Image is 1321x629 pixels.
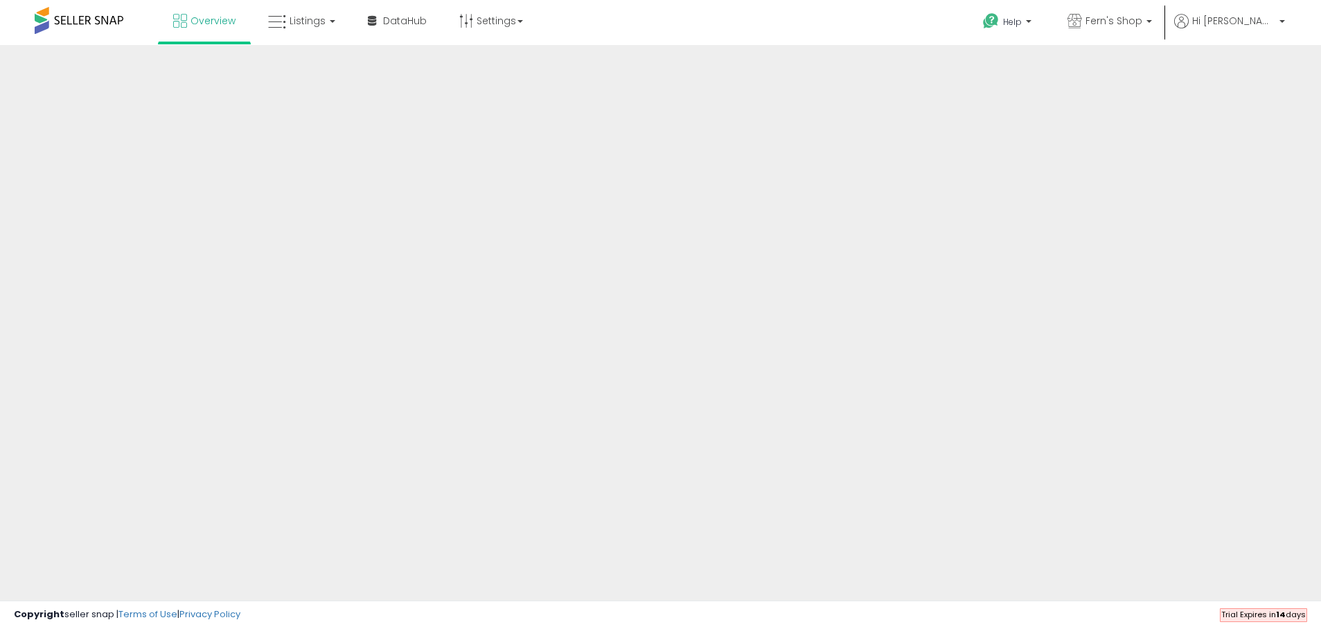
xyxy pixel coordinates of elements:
[118,608,177,621] a: Terms of Use
[1174,14,1285,45] a: Hi [PERSON_NAME]
[982,12,1000,30] i: Get Help
[1003,16,1022,28] span: Help
[14,608,64,621] strong: Copyright
[383,14,427,28] span: DataHub
[972,2,1045,45] a: Help
[1276,609,1286,620] b: 14
[190,14,236,28] span: Overview
[290,14,326,28] span: Listings
[179,608,240,621] a: Privacy Policy
[1192,14,1275,28] span: Hi [PERSON_NAME]
[1221,609,1306,620] span: Trial Expires in days
[14,608,240,621] div: seller snap | |
[1085,14,1142,28] span: Fern's Shop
